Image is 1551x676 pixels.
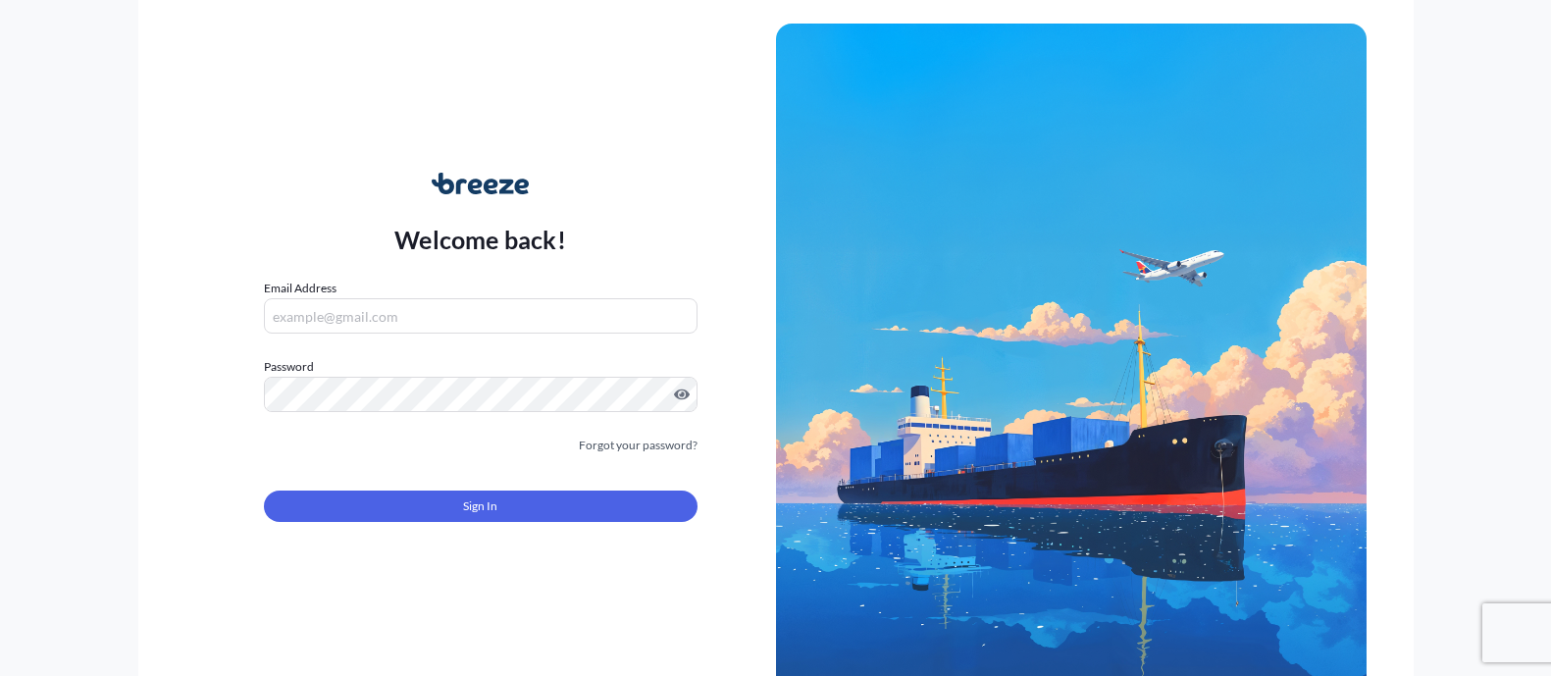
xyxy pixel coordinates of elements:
[264,279,336,298] label: Email Address
[264,491,698,522] button: Sign In
[394,224,566,255] p: Welcome back!
[579,436,698,455] a: Forgot your password?
[463,496,497,516] span: Sign In
[264,357,698,377] label: Password
[264,298,698,334] input: example@gmail.com
[674,387,690,402] button: Show password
